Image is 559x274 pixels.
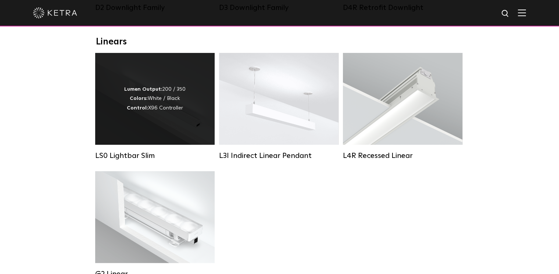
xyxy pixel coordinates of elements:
img: ketra-logo-2019-white [33,7,77,18]
div: L4R Recessed Linear [343,151,462,160]
a: LS0 Lightbar Slim Lumen Output:200 / 350Colors:White / BlackControl:X96 Controller [95,53,215,160]
a: L3I Indirect Linear Pendant Lumen Output:400 / 600 / 800 / 1000Housing Colors:White / BlackContro... [219,53,338,160]
strong: Colors: [130,96,148,101]
div: LS0 Lightbar Slim [95,151,215,160]
div: L3I Indirect Linear Pendant [219,151,338,160]
img: search icon [501,9,510,18]
strong: Control: [127,105,148,111]
div: Linears [96,37,463,47]
strong: Lumen Output: [124,87,162,92]
a: L4R Recessed Linear Lumen Output:400 / 600 / 800 / 1000Colors:White / BlackControl:Lutron Clear C... [343,53,462,160]
div: 200 / 350 White / Black X96 Controller [124,85,186,113]
img: Hamburger%20Nav.svg [518,9,526,16]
